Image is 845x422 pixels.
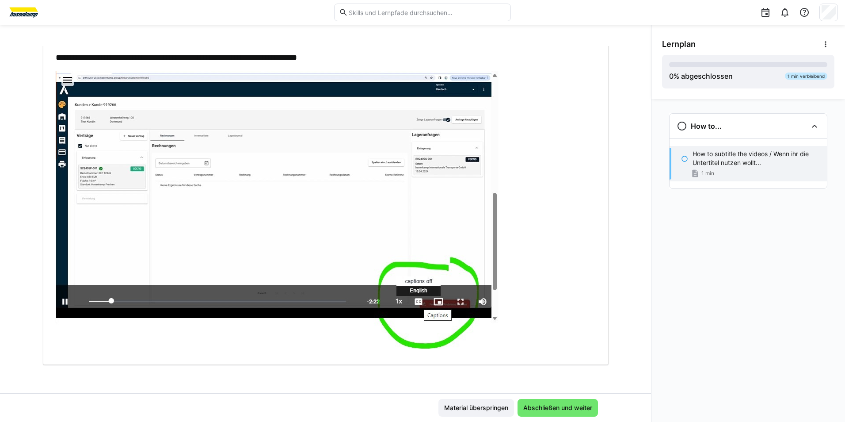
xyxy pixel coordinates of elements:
[693,150,820,167] p: How to subtitle the videos / Wenn ihr die Untertitel nutzen wollt...
[438,399,514,417] button: Material überspringen
[701,170,714,177] span: 1 min
[518,399,598,417] button: Abschließen und weiter
[669,71,733,81] div: % abgeschlossen
[662,39,696,49] span: Lernplan
[348,8,506,16] input: Skills und Lernpfade durchsuchen…
[669,72,674,81] span: 0
[691,122,722,130] h3: How to...
[522,403,594,412] span: Abschließen und weiter
[443,403,510,412] span: Material überspringen
[785,73,827,80] div: 1 min verbleibend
